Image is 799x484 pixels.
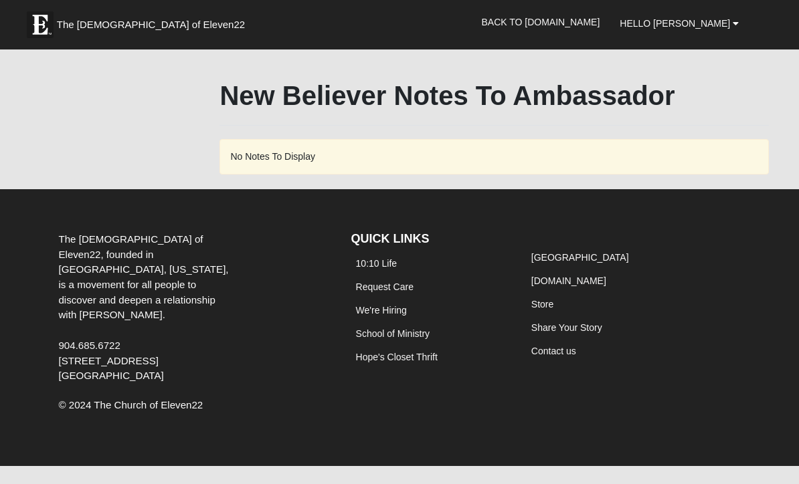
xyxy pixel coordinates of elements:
h4: QUICK LINKS [351,232,507,247]
span: The [DEMOGRAPHIC_DATA] of Eleven22 [57,18,245,31]
a: We're Hiring [356,305,407,316]
a: Request Care [356,281,414,292]
div: The [DEMOGRAPHIC_DATA] of Eleven22, founded in [GEOGRAPHIC_DATA], [US_STATE], is a movement for a... [48,232,243,384]
a: [GEOGRAPHIC_DATA] [531,252,629,263]
a: Hope's Closet Thrift [356,352,438,362]
h2: New Believer Notes To Ambassador [219,80,769,112]
img: Eleven22 logo [27,11,54,38]
div: No Notes To Display [219,139,769,174]
a: Contact us [531,346,576,356]
a: [DOMAIN_NAME] [531,275,606,286]
a: Back to [DOMAIN_NAME] [471,5,610,39]
a: School of Ministry [356,328,430,339]
a: Store [531,299,553,310]
span: [GEOGRAPHIC_DATA] [58,370,163,381]
a: The [DEMOGRAPHIC_DATA] of Eleven22 [20,5,288,38]
a: Share Your Story [531,322,602,333]
span: Hello [PERSON_NAME] [620,18,730,29]
span: © 2024 The Church of Eleven22 [58,399,203,410]
a: Hello [PERSON_NAME] [610,7,749,40]
a: 10:10 Life [356,258,397,269]
a: 904.685.6722 [58,340,120,351]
